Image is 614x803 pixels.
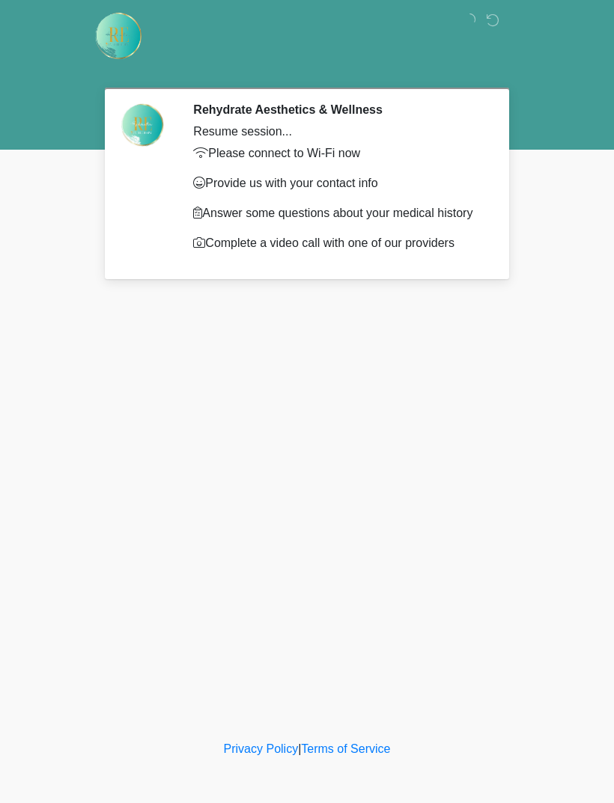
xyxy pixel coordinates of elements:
a: Privacy Policy [224,742,299,755]
img: Rehydrate Aesthetics & Wellness Logo [94,11,143,61]
p: Provide us with your contact info [193,174,483,192]
div: Resume session... [193,123,483,141]
p: Please connect to Wi-Fi now [193,144,483,162]
p: Complete a video call with one of our providers [193,234,483,252]
h2: Rehydrate Aesthetics & Wellness [193,103,483,117]
img: Agent Avatar [120,103,165,147]
p: Answer some questions about your medical history [193,204,483,222]
a: | [298,742,301,755]
a: Terms of Service [301,742,390,755]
